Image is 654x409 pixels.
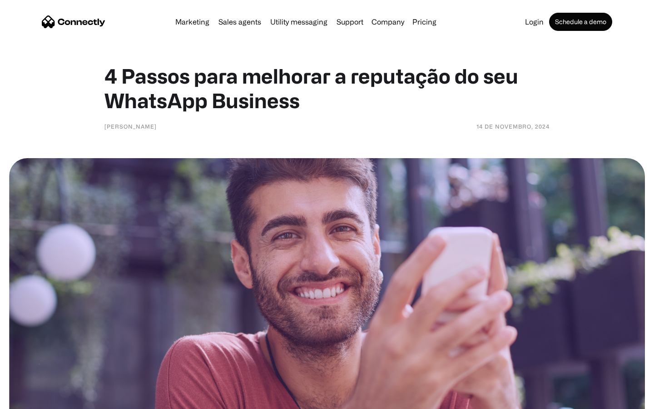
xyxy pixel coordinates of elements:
[267,18,331,25] a: Utility messaging
[104,122,157,131] div: [PERSON_NAME]
[104,64,550,113] h1: 4 Passos para melhorar a reputação do seu WhatsApp Business
[372,15,404,28] div: Company
[521,18,547,25] a: Login
[333,18,367,25] a: Support
[9,393,54,406] aside: Language selected: English
[172,18,213,25] a: Marketing
[549,13,612,31] a: Schedule a demo
[476,122,550,131] div: 14 de novembro, 2024
[215,18,265,25] a: Sales agents
[409,18,440,25] a: Pricing
[18,393,54,406] ul: Language list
